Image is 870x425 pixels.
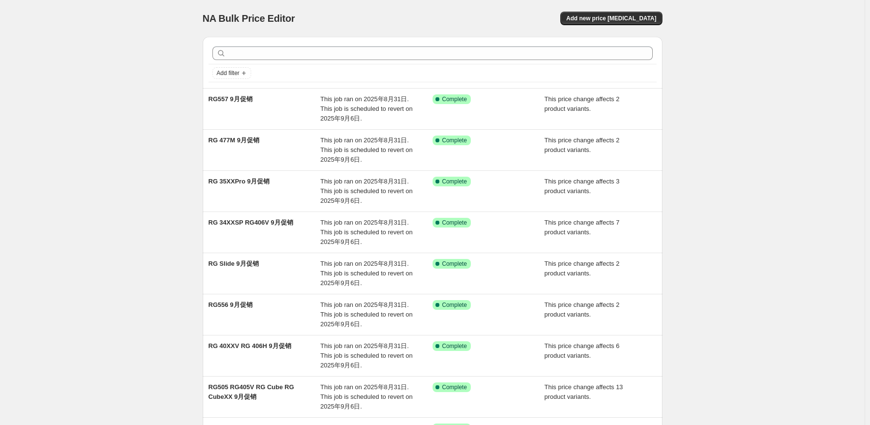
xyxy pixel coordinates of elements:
[320,383,413,410] span: This job ran on 2025年8月31日. This job is scheduled to revert on 2025年9月6日.
[544,383,623,400] span: This price change affects 13 product variants.
[544,95,619,112] span: This price change affects 2 product variants.
[209,219,293,226] span: RG 34XXSP RG406V 9月促销
[209,260,259,267] span: RG Slide 9月促销
[442,383,467,391] span: Complete
[320,342,413,369] span: This job ran on 2025年8月31日. This job is scheduled to revert on 2025年9月6日.
[320,219,413,245] span: This job ran on 2025年8月31日. This job is scheduled to revert on 2025年9月6日.
[442,95,467,103] span: Complete
[212,67,251,79] button: Add filter
[544,219,619,236] span: This price change affects 7 product variants.
[442,301,467,309] span: Complete
[544,260,619,277] span: This price change affects 2 product variants.
[209,342,291,349] span: RG 40XXV RG 406H 9月促销
[203,13,295,24] span: NA Bulk Price Editor
[217,69,240,77] span: Add filter
[320,260,413,287] span: This job ran on 2025年8月31日. This job is scheduled to revert on 2025年9月6日.
[209,301,253,308] span: RG556 9月促销
[442,260,467,268] span: Complete
[442,137,467,144] span: Complete
[442,342,467,350] span: Complete
[544,178,619,195] span: This price change affects 3 product variants.
[560,12,662,25] button: Add new price [MEDICAL_DATA]
[209,137,259,144] span: RG 477M 9月促销
[209,178,270,185] span: RG 35XXPro 9月促销
[544,137,619,153] span: This price change affects 2 product variants.
[544,342,619,359] span: This price change affects 6 product variants.
[209,95,253,103] span: RG557 9月促销
[566,15,656,22] span: Add new price [MEDICAL_DATA]
[320,301,413,328] span: This job ran on 2025年8月31日. This job is scheduled to revert on 2025年9月6日.
[544,301,619,318] span: This price change affects 2 product variants.
[320,178,413,204] span: This job ran on 2025年8月31日. This job is scheduled to revert on 2025年9月6日.
[320,95,413,122] span: This job ran on 2025年8月31日. This job is scheduled to revert on 2025年9月6日.
[442,178,467,185] span: Complete
[442,219,467,227] span: Complete
[209,383,294,400] span: RG505 RG405V RG Cube RG CubeXX 9月促销
[320,137,413,163] span: This job ran on 2025年8月31日. This job is scheduled to revert on 2025年9月6日.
